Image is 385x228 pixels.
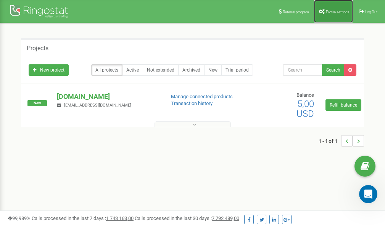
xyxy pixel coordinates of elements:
[325,99,361,111] a: Refill balance
[64,103,131,108] span: [EMAIL_ADDRESS][DOMAIN_NAME]
[8,215,31,221] span: 99,989%
[27,100,47,106] span: New
[122,64,143,76] a: Active
[91,64,122,76] a: All projects
[178,64,205,76] a: Archived
[365,10,377,14] span: Log Out
[204,64,222,76] a: New
[296,92,314,98] span: Balance
[171,94,233,99] a: Manage connected products
[32,215,134,221] span: Calls processed in the last 7 days :
[143,64,179,76] a: Not extended
[296,99,314,119] span: 5,00 USD
[322,64,345,76] button: Search
[27,45,48,52] h5: Projects
[106,215,134,221] u: 1 743 163,00
[135,215,239,221] span: Calls processed in the last 30 days :
[171,100,213,106] a: Transaction history
[29,64,69,76] a: New project
[212,215,239,221] u: 7 792 489,00
[359,185,377,203] iframe: Intercom live chat
[326,10,349,14] span: Profile settings
[283,64,322,76] input: Search
[319,128,364,154] nav: ...
[57,92,158,102] p: [DOMAIN_NAME]
[221,64,253,76] a: Trial period
[283,10,309,14] span: Referral program
[319,135,341,147] span: 1 - 1 of 1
